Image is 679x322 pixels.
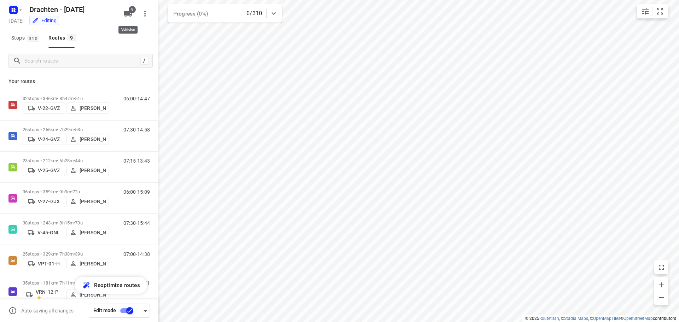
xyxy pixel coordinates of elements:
[23,227,65,238] button: V-45-GNL
[246,9,262,18] p: 0/310
[80,199,106,204] p: [PERSON_NAME]
[38,261,60,267] p: VPT-01-H
[68,34,76,41] span: 9
[36,289,62,300] p: VRN-12-P ⚡
[141,306,150,315] div: Driver app settings
[140,57,148,65] div: /
[38,136,60,142] p: V-24-GVZ
[80,292,106,298] p: [PERSON_NAME]
[74,96,75,101] span: •
[38,168,60,173] p: V-25-GVZ
[129,6,136,13] span: 9
[123,220,150,226] p: 07:30-15:44
[138,7,152,21] button: More
[80,230,106,235] p: [PERSON_NAME]
[66,227,109,238] button: [PERSON_NAME]
[123,251,150,257] p: 07:00-14:38
[623,316,653,321] a: OpenStreetMap
[173,11,208,17] span: Progress (0%)
[23,258,65,269] button: VPT-01-H
[593,316,620,321] a: OpenMapTiles
[653,4,667,18] button: Fit zoom
[75,277,147,294] button: Reoptimize routes
[80,136,106,142] p: [PERSON_NAME]
[93,308,116,313] span: Edit mode
[74,158,75,163] span: •
[94,281,140,290] span: Reoptimize routes
[637,4,668,18] div: small contained button group
[11,34,41,42] span: Stops
[38,199,60,204] p: V-27-GJX
[27,35,39,42] span: 310
[564,316,588,321] a: Stadia Maps
[75,251,82,257] span: 39u
[32,17,57,24] div: You are currently in edit mode.
[23,158,109,163] p: 23 stops • 212km • 6h28m
[37,230,60,235] p: V-45-GNL
[23,189,109,194] p: 36 stops • 359km • 9h9m
[66,258,109,269] button: [PERSON_NAME]
[74,251,75,257] span: •
[23,127,109,132] p: 26 stops • 256km • 7h29m
[66,165,109,176] button: [PERSON_NAME]
[23,196,65,207] button: V-27-GJX
[38,105,60,111] p: V-22-GVZ
[6,17,27,25] h5: Project date
[24,55,140,66] input: Search routes
[123,158,150,164] p: 07:15-13:43
[23,280,109,286] p: 35 stops • 181km • 7h11m
[8,78,150,85] p: Your routes
[21,308,74,314] p: Auto-saving all changes
[80,105,106,111] p: [PERSON_NAME]
[75,280,85,286] span: 112u
[74,280,75,286] span: •
[66,289,109,300] button: [PERSON_NAME]
[23,251,109,257] p: 25 stops • 329km • 7h38m
[23,220,109,226] p: 38 stops • 243km • 8h15m
[75,220,82,226] span: 73u
[123,189,150,195] p: 06:00-15:09
[525,316,676,321] li: © 2025 , © , © © contributors
[75,96,82,101] span: 51u
[48,34,78,42] div: Routes
[74,127,75,132] span: •
[23,96,109,101] p: 32 stops • 346km • 8h47m
[23,287,65,303] button: VRN-12-P ⚡
[66,196,109,207] button: [PERSON_NAME]
[66,134,109,145] button: [PERSON_NAME]
[72,189,80,194] span: 72u
[74,220,75,226] span: •
[123,96,150,101] p: 06:00-14:47
[71,189,72,194] span: •
[638,4,652,18] button: Map settings
[168,4,282,23] div: Progress (0%)0/310
[121,7,135,21] button: 9
[75,127,82,132] span: 53u
[80,168,106,173] p: [PERSON_NAME]
[80,261,106,267] p: [PERSON_NAME]
[27,4,118,15] h5: Rename
[23,134,65,145] button: V-24-GVZ
[23,103,65,114] button: V-22-GVZ
[23,165,65,176] button: V-25-GVZ
[75,158,82,163] span: 44u
[66,103,109,114] button: [PERSON_NAME]
[539,316,559,321] a: Routetitan
[123,127,150,133] p: 07:30-14:58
